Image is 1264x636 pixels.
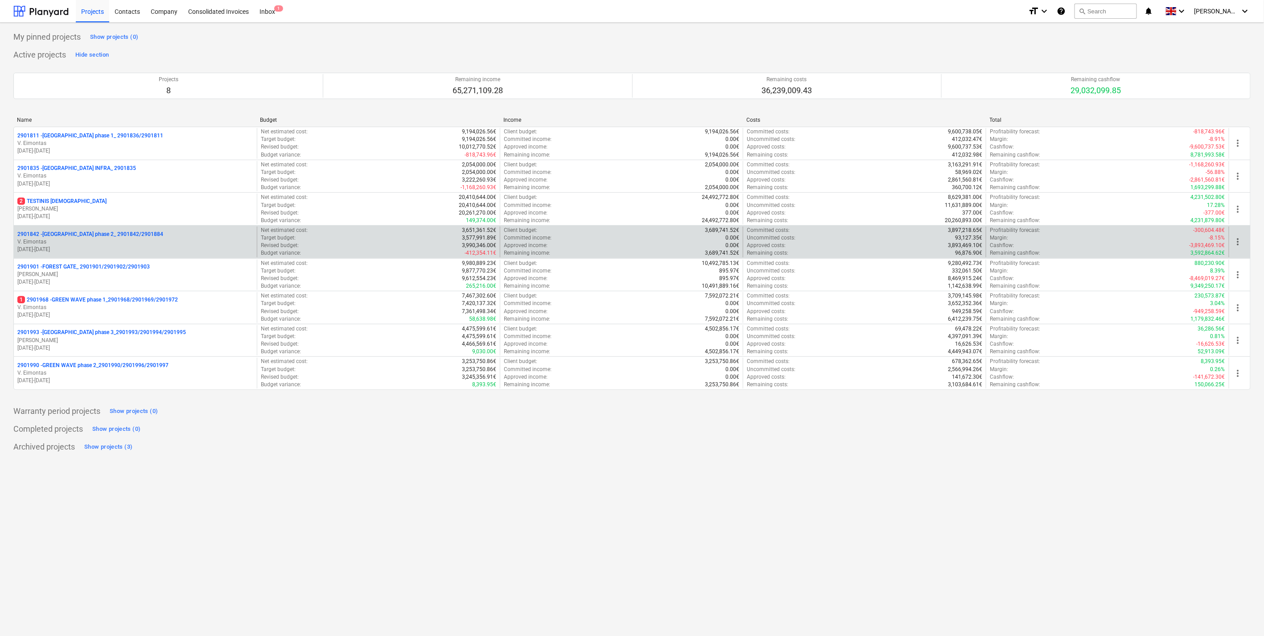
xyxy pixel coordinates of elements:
[504,267,552,275] p: Committed income :
[747,275,786,282] p: Approved costs :
[504,202,552,209] p: Committed income :
[461,184,496,191] p: -1,168,260.93€
[945,202,982,209] p: 11,631,889.00€
[1144,6,1153,17] i: notifications
[1190,176,1225,184] p: -2,861,560.81€
[990,315,1040,323] p: Remaining cashflow :
[1198,325,1225,333] p: 36,286.56€
[725,300,739,307] p: 0.00€
[17,246,253,253] p: [DATE] - [DATE]
[1028,6,1039,17] i: format_size
[17,329,186,336] p: 2901993 - [GEOGRAPHIC_DATA] phase 3_2901993/2901994/2901995
[1233,335,1243,346] span: more_vert
[462,161,496,169] p: 2,054,000.00€
[261,209,299,217] p: Revised budget :
[462,136,496,143] p: 9,194,026.56€
[725,136,739,143] p: 0.00€
[261,227,308,234] p: Net estimated cost :
[17,362,253,384] div: 2901990 -GREEN WAVE phase 2_2901990/2901996/2901997V. Eimontas[DATE]-[DATE]
[504,136,552,143] p: Committed income :
[762,85,812,96] p: 36,239,009.43
[1194,128,1225,136] p: -818,743.96€
[1057,6,1066,17] i: Knowledge base
[17,205,253,213] p: [PERSON_NAME]
[17,377,253,384] p: [DATE] - [DATE]
[990,151,1040,159] p: Remaining cashflow :
[92,424,140,434] div: Show projects (0)
[719,275,739,282] p: 895.97€
[725,202,739,209] p: 0.00€
[504,333,552,340] p: Committed income :
[1039,6,1050,17] i: keyboard_arrow_down
[952,184,982,191] p: 360,700.12€
[747,340,786,348] p: Approved costs :
[962,209,982,217] p: 377.00€
[17,198,253,220] div: 2TESTINIS [DEMOGRAPHIC_DATA][PERSON_NAME][DATE]-[DATE]
[462,292,496,300] p: 7,467,302.60€
[261,202,296,209] p: Target budget :
[1177,6,1187,17] i: keyboard_arrow_down
[261,128,308,136] p: Net estimated cost :
[948,315,982,323] p: 6,412,239.75€
[459,202,496,209] p: 20,410,644.00€
[948,333,982,340] p: 4,397,091.39€
[747,227,790,234] p: Committed costs :
[990,267,1008,275] p: Margin :
[274,5,283,12] span: 1
[747,333,795,340] p: Uncommitted costs :
[952,267,982,275] p: 332,061.50€
[990,300,1008,307] p: Margin :
[17,198,107,205] p: TESTINIS [DEMOGRAPHIC_DATA]
[747,161,790,169] p: Committed costs :
[725,234,739,242] p: 0.00€
[17,231,253,253] div: 2901842 -[GEOGRAPHIC_DATA] phase 2_ 2901842/2901884V. Eimontas[DATE]-[DATE]
[462,300,496,307] p: 7,420,137.32€
[725,176,739,184] p: 0.00€
[747,202,795,209] p: Uncommitted costs :
[1195,292,1225,300] p: 230,573.87€
[747,315,788,323] p: Remaining costs :
[1233,204,1243,215] span: more_vert
[261,267,296,275] p: Target budget :
[990,194,1040,201] p: Profitability forecast :
[462,242,496,249] p: 3,990,346.00€
[747,209,786,217] p: Approved costs :
[504,143,548,151] p: Approved income :
[504,234,552,242] p: Committed income :
[465,151,496,159] p: -818,743.96€
[990,128,1040,136] p: Profitability forecast :
[1233,171,1243,182] span: more_vert
[948,227,982,234] p: 3,897,218.65€
[705,325,739,333] p: 4,502,856.17€
[261,161,308,169] p: Net estimated cost :
[1197,340,1225,348] p: -16,626.53€
[17,180,253,188] p: [DATE] - [DATE]
[504,275,548,282] p: Approved income :
[17,140,253,147] p: V. Eimontas
[504,169,552,176] p: Committed income :
[990,340,1014,348] p: Cashflow :
[261,217,301,224] p: Budget variance :
[261,194,308,201] p: Net estimated cost :
[990,308,1014,315] p: Cashflow :
[1194,227,1225,234] p: -300,604.48€
[110,406,158,417] div: Show projects (0)
[17,278,253,286] p: [DATE] - [DATE]
[504,184,550,191] p: Remaining income :
[955,340,982,348] p: 16,626.53€
[747,234,795,242] p: Uncommitted costs :
[462,260,496,267] p: 9,980,889.23€
[1070,76,1121,83] p: Remaining cashflow
[462,128,496,136] p: 9,194,026.56€
[462,340,496,348] p: 4,466,569.61€
[762,76,812,83] p: Remaining costs
[17,296,253,319] div: 12901968 -GREEN WAVE phase 1_2901968/2901969/2901972V. Eimontas[DATE]-[DATE]
[462,169,496,176] p: 2,054,000.00€
[459,209,496,217] p: 20,261,270.00€
[261,340,299,348] p: Revised budget :
[955,234,982,242] p: 93,127.35€
[504,300,552,307] p: Committed income :
[261,300,296,307] p: Target budget :
[725,333,739,340] p: 0.00€
[17,147,253,155] p: [DATE] - [DATE]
